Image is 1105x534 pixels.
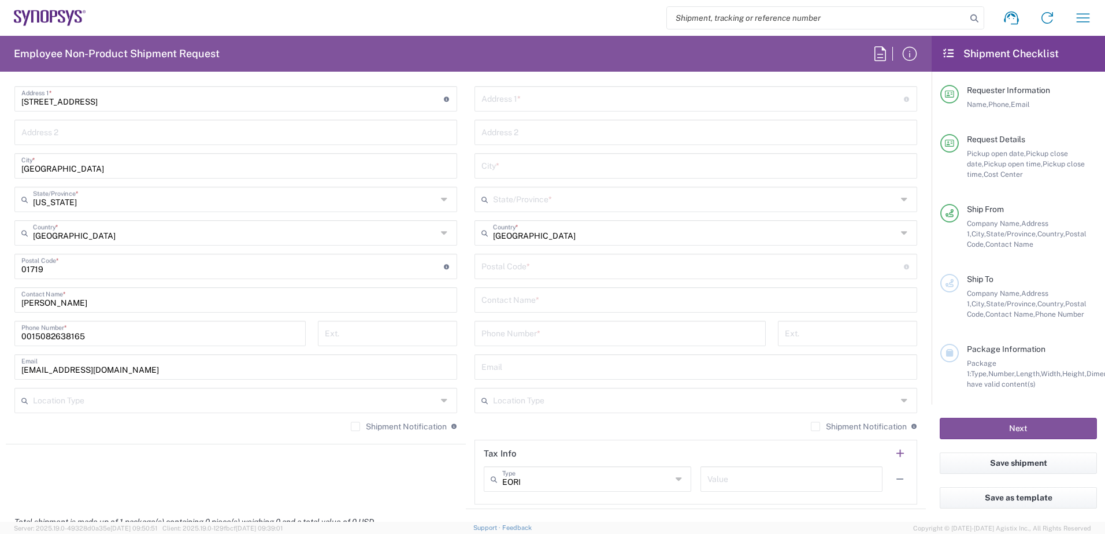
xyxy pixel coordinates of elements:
[473,524,502,531] a: Support
[1041,369,1062,378] span: Width,
[967,289,1021,298] span: Company Name,
[1037,229,1065,238] span: Country,
[484,448,517,459] h2: Tax Info
[236,525,283,532] span: [DATE] 09:39:01
[988,369,1016,378] span: Number,
[502,524,532,531] a: Feedback
[967,135,1025,144] span: Request Details
[1011,100,1030,109] span: Email
[986,299,1037,308] span: State/Province,
[940,487,1097,509] button: Save as template
[1035,310,1084,318] span: Phone Number
[971,369,988,378] span: Type,
[985,240,1033,249] span: Contact Name
[811,422,907,431] label: Shipment Notification
[14,47,220,61] h2: Employee Non-Product Shipment Request
[971,229,986,238] span: City,
[351,422,447,431] label: Shipment Notification
[988,100,1011,109] span: Phone,
[967,219,1021,228] span: Company Name,
[971,299,986,308] span: City,
[1016,369,1041,378] span: Length,
[967,359,996,378] span: Package 1:
[6,517,383,526] em: Total shipment is made up of 1 package(s) containing 0 piece(s) weighing 0 and a total value of 0...
[942,47,1059,61] h2: Shipment Checklist
[1037,299,1065,308] span: Country,
[14,525,157,532] span: Server: 2025.19.0-49328d0a35e
[967,344,1045,354] span: Package Information
[110,525,157,532] span: [DATE] 09:50:51
[967,149,1026,158] span: Pickup open date,
[967,205,1004,214] span: Ship From
[967,86,1050,95] span: Requester Information
[984,160,1043,168] span: Pickup open time,
[940,453,1097,474] button: Save shipment
[162,525,283,532] span: Client: 2025.19.0-129fbcf
[967,100,988,109] span: Name,
[940,418,1097,439] button: Next
[986,229,1037,238] span: State/Province,
[667,7,966,29] input: Shipment, tracking or reference number
[1062,369,1087,378] span: Height,
[913,523,1091,533] span: Copyright © [DATE]-[DATE] Agistix Inc., All Rights Reserved
[967,275,993,284] span: Ship To
[985,310,1035,318] span: Contact Name,
[984,170,1023,179] span: Cost Center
